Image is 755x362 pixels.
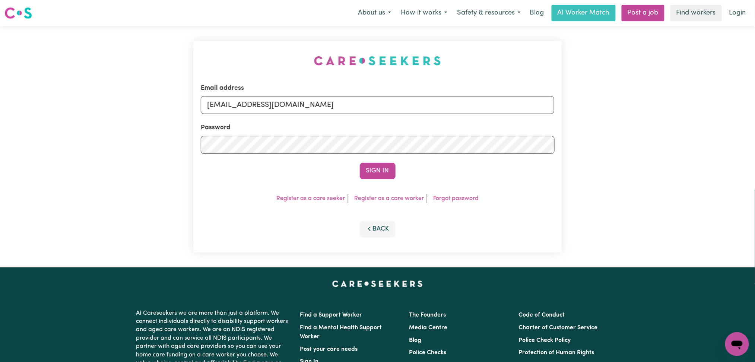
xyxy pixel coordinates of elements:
a: Careseekers logo [4,4,32,22]
a: Register as a care seeker [276,196,345,201]
a: Forgot password [433,196,479,201]
a: Blog [409,337,422,343]
a: Post a job [622,5,664,21]
iframe: Button to launch messaging window [725,332,749,356]
button: How it works [396,5,452,21]
label: Password [201,123,231,133]
a: Charter of Customer Service [518,325,597,331]
a: Blog [526,5,549,21]
button: Back [360,221,396,237]
button: About us [353,5,396,21]
button: Safety & resources [452,5,526,21]
a: Find a Mental Health Support Worker [300,325,382,340]
a: Register as a care worker [354,196,424,201]
a: Find a Support Worker [300,312,362,318]
a: The Founders [409,312,446,318]
a: Protection of Human Rights [518,350,594,356]
a: Find workers [670,5,722,21]
a: Code of Conduct [518,312,565,318]
a: Careseekers home page [332,281,423,287]
img: Careseekers logo [4,6,32,20]
a: Login [725,5,751,21]
a: Police Checks [409,350,447,356]
button: Sign In [360,163,396,179]
a: AI Worker Match [552,5,616,21]
label: Email address [201,83,244,93]
a: Media Centre [409,325,448,331]
a: Post your care needs [300,346,358,352]
a: Police Check Policy [518,337,571,343]
input: Email address [201,96,555,114]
